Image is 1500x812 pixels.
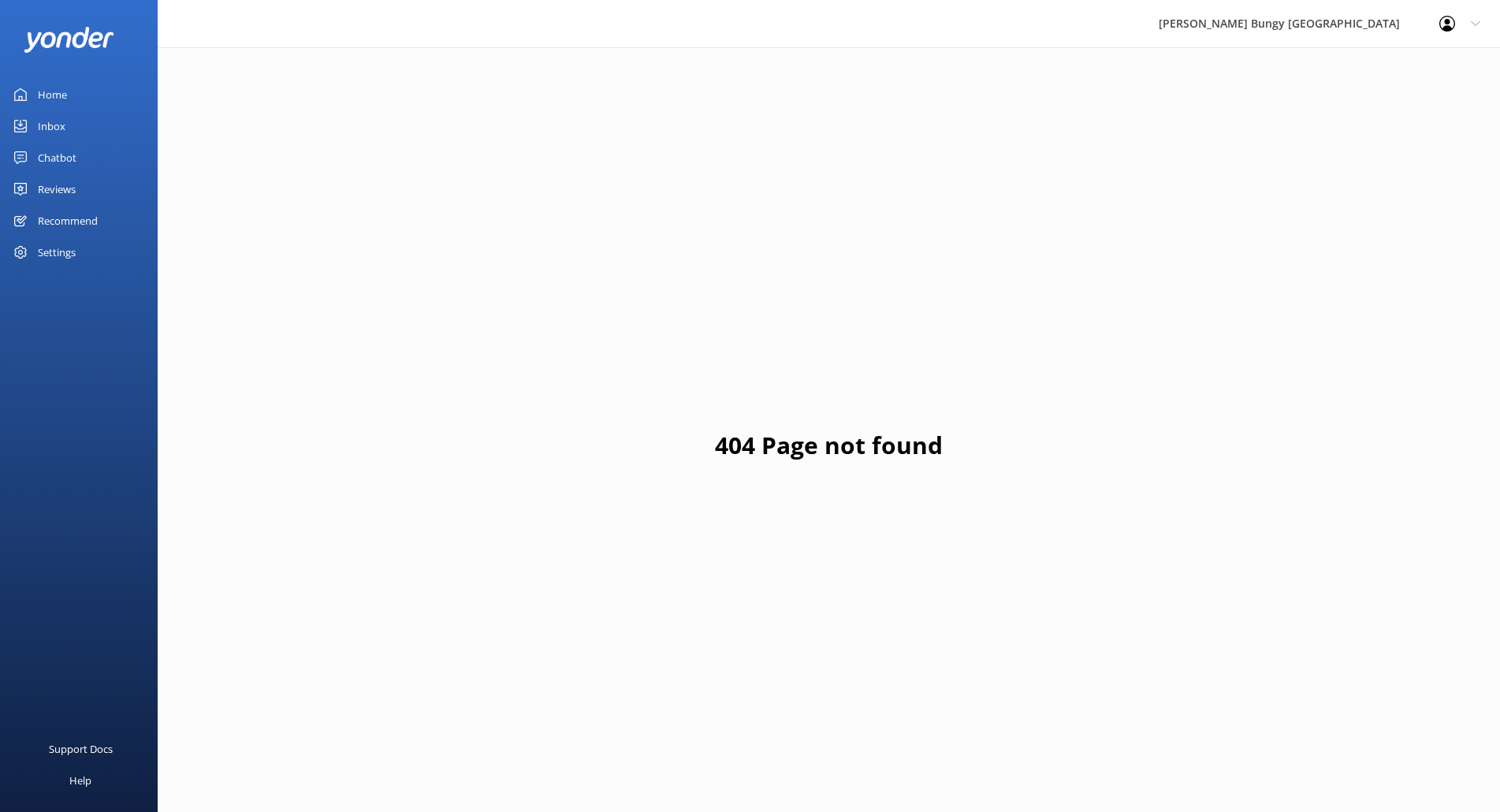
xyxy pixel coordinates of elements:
div: Inbox [38,110,65,142]
div: Chatbot [38,142,76,173]
div: Settings [38,237,76,268]
h1: 404 Page not found [715,426,943,464]
img: yonder-white-logo.png [24,27,114,53]
div: Support Docs [49,733,113,765]
div: Recommend [38,205,98,237]
div: Help [69,765,91,796]
div: Home [38,79,67,110]
div: Reviews [38,173,76,205]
